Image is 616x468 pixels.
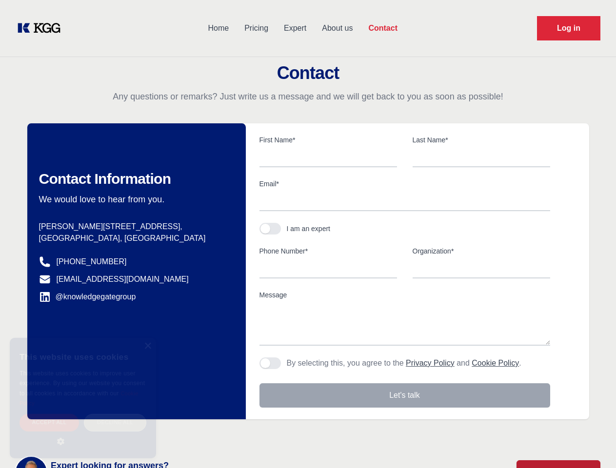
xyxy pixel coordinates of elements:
[413,246,550,256] label: Organization*
[144,343,151,350] div: Close
[259,383,550,408] button: Let's talk
[20,390,139,406] a: Cookie Policy
[259,290,550,300] label: Message
[12,63,604,83] h2: Contact
[57,256,127,268] a: [PHONE_NUMBER]
[12,91,604,102] p: Any questions or remarks? Just write us a message and we will get back to you as soon as possible!
[39,221,230,233] p: [PERSON_NAME][STREET_ADDRESS],
[20,414,79,431] div: Accept all
[16,20,68,36] a: KOL Knowledge Platform: Talk to Key External Experts (KEE)
[84,414,146,431] div: Decline all
[20,370,145,397] span: This website uses cookies to improve user experience. By using our website you consent to all coo...
[39,194,230,205] p: We would love to hear from you.
[237,16,276,41] a: Pricing
[39,170,230,188] h2: Contact Information
[259,135,397,145] label: First Name*
[200,16,237,41] a: Home
[259,179,550,189] label: Email*
[276,16,314,41] a: Expert
[314,16,360,41] a: About us
[360,16,405,41] a: Contact
[537,16,600,40] a: Request Demo
[472,359,519,367] a: Cookie Policy
[39,233,230,244] p: [GEOGRAPHIC_DATA], [GEOGRAPHIC_DATA]
[20,345,146,369] div: This website uses cookies
[413,135,550,145] label: Last Name*
[57,273,189,285] a: [EMAIL_ADDRESS][DOMAIN_NAME]
[11,459,60,464] div: Cookie settings
[406,359,455,367] a: Privacy Policy
[39,291,136,303] a: @knowledgegategroup
[567,421,616,468] iframe: Chat Widget
[287,357,521,369] p: By selecting this, you agree to the and .
[259,246,397,256] label: Phone Number*
[287,224,331,234] div: I am an expert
